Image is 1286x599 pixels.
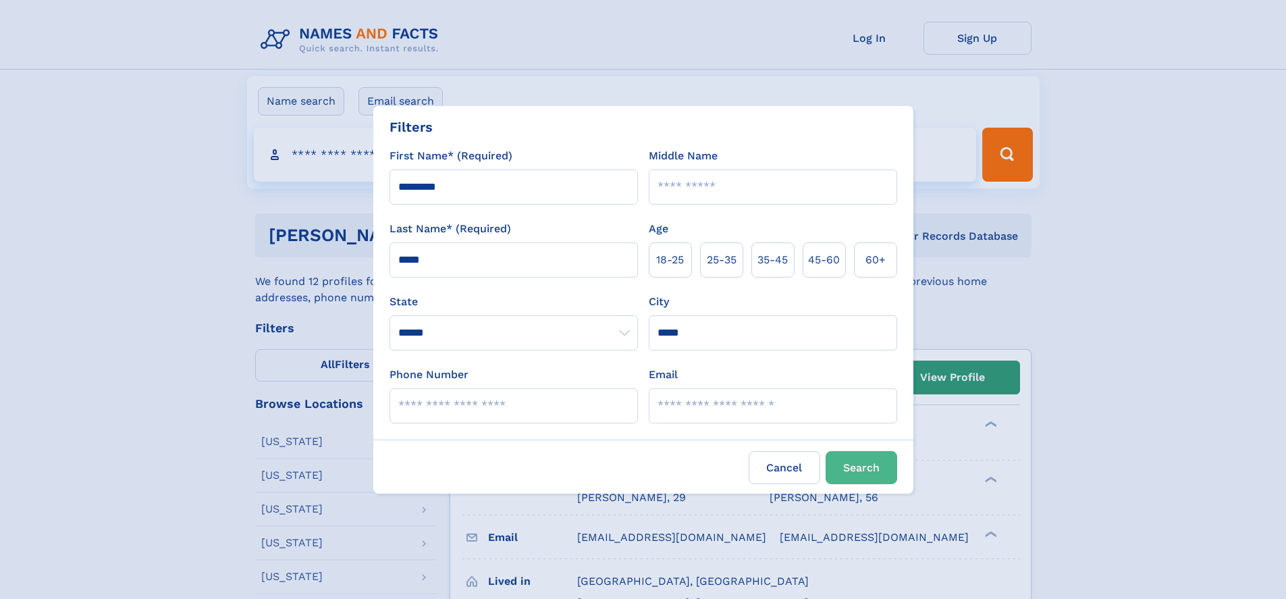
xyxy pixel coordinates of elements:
[390,221,511,237] label: Last Name* (Required)
[656,252,684,268] span: 18‑25
[865,252,886,268] span: 60+
[649,294,669,310] label: City
[390,117,433,137] div: Filters
[808,252,840,268] span: 45‑60
[390,294,638,310] label: State
[649,148,718,164] label: Middle Name
[707,252,736,268] span: 25‑35
[649,221,668,237] label: Age
[390,367,468,383] label: Phone Number
[390,148,512,164] label: First Name* (Required)
[749,451,820,484] label: Cancel
[826,451,897,484] button: Search
[649,367,678,383] label: Email
[757,252,788,268] span: 35‑45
